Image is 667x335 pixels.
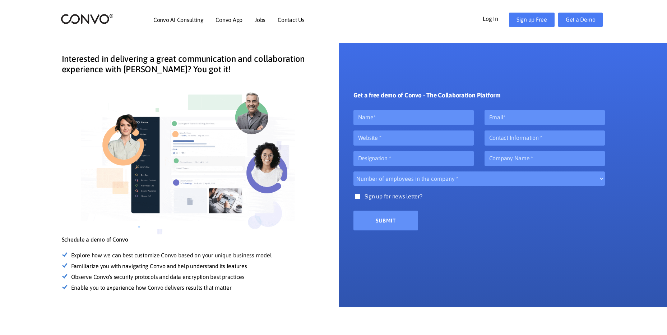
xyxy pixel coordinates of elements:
img: getademo-left-img.png [77,82,303,236]
li: Observe Convo’s security protocols and data encryption best practices [72,272,318,283]
h4: Interested in delivering a great communication and collaboration experience with [PERSON_NAME]? Y... [62,54,318,80]
a: Contact Us [278,17,305,23]
input: Name* [353,110,474,125]
input: Contact Information * [485,130,605,146]
a: Sign up Free [509,13,555,27]
a: Get a Demo [558,13,603,27]
input: Designation * [353,151,474,166]
h3: Get a free demo of Convo - The Collaboration Platform [353,92,501,105]
li: Enable you to experience how Convo delivers results that matter [72,283,318,293]
input: Email* [485,110,605,125]
a: Convo App [216,17,242,23]
input: Website * [353,130,474,146]
img: logo_2.png [61,13,114,24]
a: Convo AI Consulting [153,17,203,23]
li: Explore how we can best customize Convo based on your unique business model [72,250,318,261]
a: Jobs [255,17,265,23]
h4: Schedule a demo of Convo [62,236,318,248]
input: Submit [353,211,418,230]
li: Familiarize you with navigating Convo and help understand its features [72,261,318,272]
label: Sign up for news letter? [353,191,605,209]
a: Log In [483,13,509,24]
input: Company Name * [485,151,605,166]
